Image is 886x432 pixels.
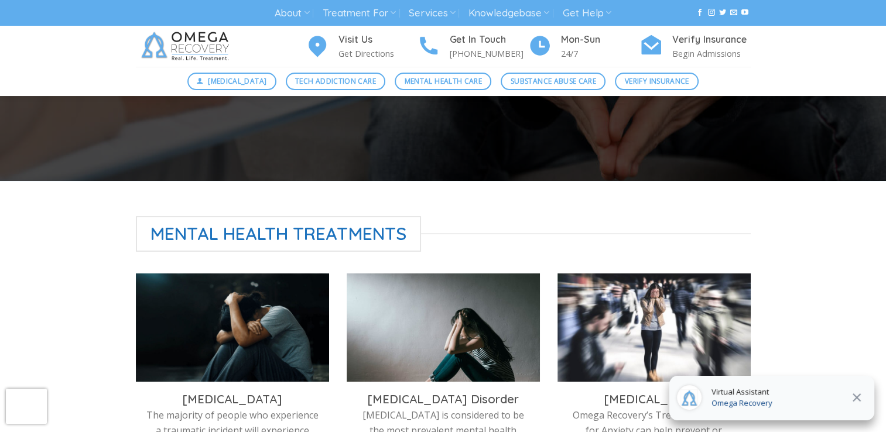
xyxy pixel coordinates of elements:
p: 24/7 [561,47,639,60]
a: Visit Us Get Directions [306,32,417,61]
span: Mental Health Treatments [136,216,422,252]
p: [PHONE_NUMBER] [450,47,528,60]
img: Omega Recovery [136,26,238,67]
a: Treatment For [323,2,396,24]
span: [MEDICAL_DATA] [208,76,266,87]
span: Tech Addiction Care [295,76,376,87]
a: Mental Health Care [395,73,491,90]
a: Verify Insurance [615,73,699,90]
span: Mental Health Care [405,76,482,87]
h3: [MEDICAL_DATA] Disorder [355,392,531,407]
h3: [MEDICAL_DATA] [566,392,742,407]
h4: Visit Us [338,32,417,47]
h4: Verify Insurance [672,32,751,47]
h3: [MEDICAL_DATA] [145,392,320,407]
a: Get Help [563,2,611,24]
a: Follow on Twitter [719,9,726,17]
a: [MEDICAL_DATA] [187,73,276,90]
a: Send us an email [730,9,737,17]
a: Follow on YouTube [741,9,748,17]
a: Tech Addiction Care [286,73,386,90]
a: Follow on Instagram [707,9,714,17]
a: Follow on Facebook [696,9,703,17]
h4: Mon-Sun [561,32,639,47]
a: About [275,2,309,24]
a: Get In Touch [PHONE_NUMBER] [417,32,528,61]
span: Substance Abuse Care [511,76,596,87]
a: Services [409,2,455,24]
span: Verify Insurance [625,76,689,87]
h4: Get In Touch [450,32,528,47]
a: Verify Insurance Begin Admissions [639,32,751,61]
a: Substance Abuse Care [501,73,606,90]
p: Begin Admissions [672,47,751,60]
img: treatment for PTSD [136,273,329,382]
p: Get Directions [338,47,417,60]
a: Knowledgebase [468,2,549,24]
